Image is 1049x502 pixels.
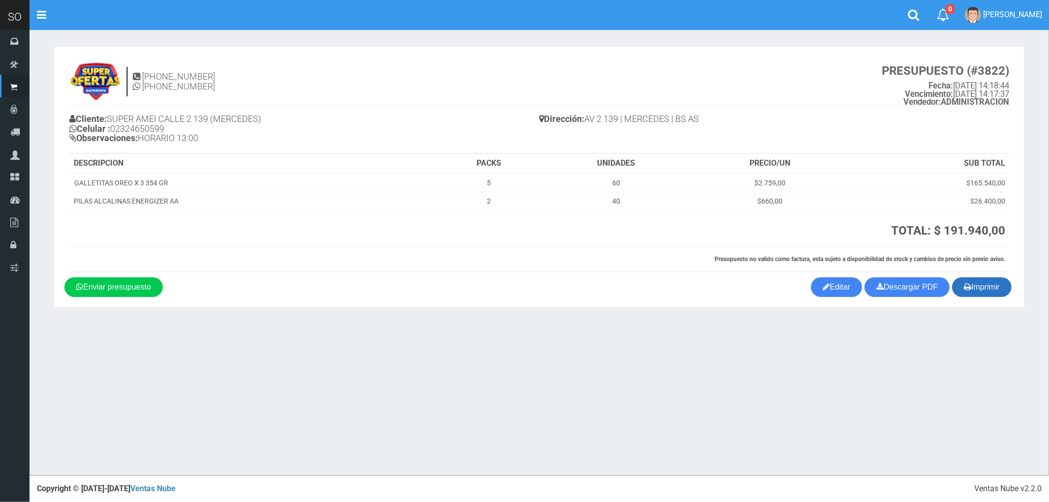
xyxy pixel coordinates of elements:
strong: Copyright © [DATE]-[DATE] [37,484,176,493]
td: PILAS ALCALINAS ENERGIZER AA [70,192,436,210]
strong: Presupuesto no valido como factura, esta sujeto a disponibilidad de stock y cambios de precio sin... [715,256,1005,263]
h4: [PHONE_NUMBER] [PHONE_NUMBER] [133,72,215,91]
td: 5 [436,174,542,192]
b: Observaciones: [69,133,138,143]
button: Imprimir [952,277,1012,297]
h4: AV 2 139 | MERCEDES | BS AS [539,112,1010,129]
th: PACKS [436,154,542,174]
a: Ventas Nube [130,484,176,493]
td: 60 [542,174,691,192]
th: PRECIO/UN [690,154,849,174]
th: UNIDADES [542,154,691,174]
div: Ventas Nube v2.2.0 [974,483,1042,495]
th: DESCRIPCION [70,154,436,174]
td: GALLETITAS OREO X 3 354 GR [70,174,436,192]
td: $660,00 [690,192,849,210]
b: Celular : [69,123,110,134]
a: Editar [811,277,862,297]
img: User Image [965,7,981,23]
span: [PERSON_NAME] [983,10,1042,19]
strong: Vencimiento: [905,89,953,99]
td: 2 [436,192,542,210]
strong: PRESUPUESTO (#3822) [882,64,1009,78]
b: ADMINISTRACION [903,97,1009,107]
img: 9k= [69,62,121,101]
span: Enviar presupuesto [83,283,151,291]
b: Cliente: [69,114,107,124]
td: 40 [542,192,691,210]
a: Descargar PDF [865,277,950,297]
strong: TOTAL: $ 191.940,00 [891,224,1005,237]
h4: SUPER AMEI CALLE 2 139 (MERCEDES) 02324650599 HORARIO 13:00 [69,112,539,148]
a: Enviar presupuesto [64,277,163,297]
th: SUB TOTAL [849,154,1009,174]
strong: Fecha: [929,81,953,90]
small: [DATE] 14:18:44 [DATE] 14:17:37 [882,64,1009,107]
td: $26.400,00 [849,192,1009,210]
b: Dirección: [539,114,585,124]
td: $2.759,00 [690,174,849,192]
td: $165.540,00 [849,174,1009,192]
span: 0 [946,4,955,14]
strong: Vendedor: [903,97,941,107]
